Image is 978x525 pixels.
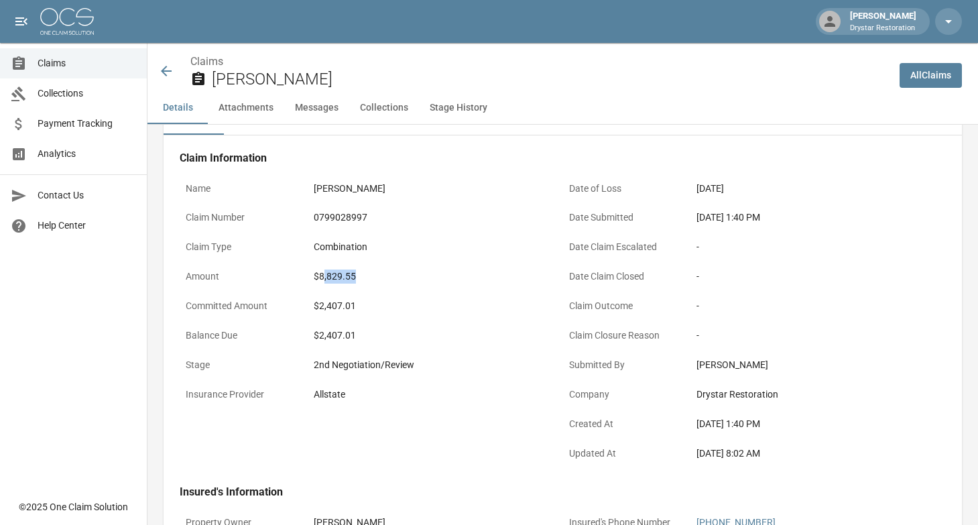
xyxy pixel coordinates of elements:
[314,299,557,313] div: $2,407.01
[38,188,136,202] span: Contact Us
[563,323,691,349] p: Claim Closure Reason
[314,270,557,284] div: $8,829.55
[180,205,308,231] p: Claim Number
[208,92,284,124] button: Attachments
[190,54,889,70] nav: breadcrumb
[314,211,557,225] div: 0799028997
[563,293,691,319] p: Claim Outcome
[8,8,35,35] button: open drawer
[180,485,946,499] h4: Insured's Information
[696,329,940,343] div: -
[696,240,940,254] div: -
[180,382,308,408] p: Insurance Provider
[563,441,691,467] p: Updated At
[180,323,308,349] p: Balance Due
[696,299,940,313] div: -
[314,388,557,402] div: Allstate
[563,382,691,408] p: Company
[38,56,136,70] span: Claims
[419,92,498,124] button: Stage History
[147,92,208,124] button: Details
[212,70,889,89] h2: [PERSON_NAME]
[314,329,557,343] div: $2,407.01
[563,264,691,290] p: Date Claim Closed
[696,388,940,402] div: Drystar Restoration
[563,205,691,231] p: Date Submitted
[180,152,946,165] h4: Claim Information
[40,8,94,35] img: ocs-logo-white-transparent.png
[314,358,557,372] div: 2nd Negotiation/Review
[147,92,978,124] div: anchor tabs
[696,270,940,284] div: -
[696,447,940,461] div: [DATE] 8:02 AM
[19,500,128,514] div: © 2025 One Claim Solution
[845,9,922,34] div: [PERSON_NAME]
[314,182,557,196] div: [PERSON_NAME]
[180,352,308,378] p: Stage
[284,92,349,124] button: Messages
[180,264,308,290] p: Amount
[696,182,940,196] div: [DATE]
[563,234,691,260] p: Date Claim Escalated
[190,55,223,68] a: Claims
[563,352,691,378] p: Submitted By
[180,293,308,319] p: Committed Amount
[696,358,940,372] div: [PERSON_NAME]
[38,117,136,131] span: Payment Tracking
[314,240,557,254] div: Combination
[696,417,940,431] div: [DATE] 1:40 PM
[696,211,940,225] div: [DATE] 1:40 PM
[563,411,691,437] p: Created At
[850,23,916,34] p: Drystar Restoration
[349,92,419,124] button: Collections
[563,176,691,202] p: Date of Loss
[180,234,308,260] p: Claim Type
[38,219,136,233] span: Help Center
[38,147,136,161] span: Analytics
[180,176,308,202] p: Name
[900,63,962,88] a: AllClaims
[38,86,136,101] span: Collections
